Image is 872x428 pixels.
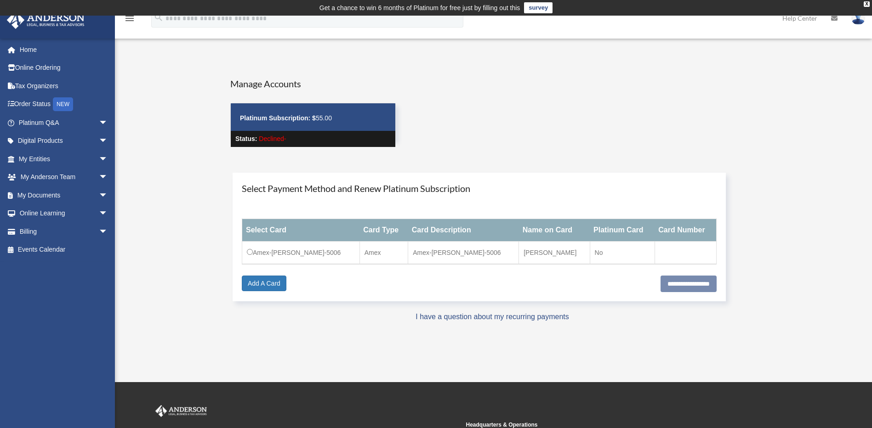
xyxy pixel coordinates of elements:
[359,219,408,242] th: Card Type
[99,204,117,223] span: arrow_drop_down
[408,242,519,265] td: Amex-[PERSON_NAME]-5006
[524,2,553,13] a: survey
[235,135,257,142] strong: Status:
[6,95,122,114] a: Order StatusNEW
[240,114,316,122] strong: Platinum Subscription: $
[590,242,655,265] td: No
[242,276,286,291] a: Add A Card
[416,313,569,321] a: I have a question about my recurring payments
[6,59,122,77] a: Online Ordering
[6,241,122,259] a: Events Calendar
[851,11,865,25] img: User Pic
[230,77,396,90] h4: Manage Accounts
[6,186,122,204] a: My Documentsarrow_drop_down
[154,405,209,417] img: Anderson Advisors Platinum Portal
[99,222,117,241] span: arrow_drop_down
[655,219,716,242] th: Card Number
[242,242,360,265] td: Amex-[PERSON_NAME]-5006
[259,135,286,142] span: Declined-
[864,1,870,7] div: close
[6,150,122,168] a: My Entitiesarrow_drop_down
[242,182,717,195] h4: Select Payment Method and Renew Platinum Subscription
[4,11,87,29] img: Anderson Advisors Platinum Portal
[242,219,360,242] th: Select Card
[99,113,117,132] span: arrow_drop_down
[6,77,122,95] a: Tax Organizers
[154,12,164,23] i: search
[519,219,590,242] th: Name on Card
[6,40,122,59] a: Home
[124,16,135,24] a: menu
[124,13,135,24] i: menu
[6,168,122,186] a: My Anderson Teamarrow_drop_down
[99,150,117,169] span: arrow_drop_down
[240,113,386,124] p: 55.00
[6,132,122,150] a: Digital Productsarrow_drop_down
[99,186,117,205] span: arrow_drop_down
[6,204,122,223] a: Online Learningarrow_drop_down
[359,242,408,265] td: Amex
[6,222,122,241] a: Billingarrow_drop_down
[99,168,117,187] span: arrow_drop_down
[319,2,520,13] div: Get a chance to win 6 months of Platinum for free just by filling out this
[99,132,117,151] span: arrow_drop_down
[408,219,519,242] th: Card Description
[519,242,590,265] td: [PERSON_NAME]
[590,219,655,242] th: Platinum Card
[6,113,122,132] a: Platinum Q&Aarrow_drop_down
[53,97,73,111] div: NEW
